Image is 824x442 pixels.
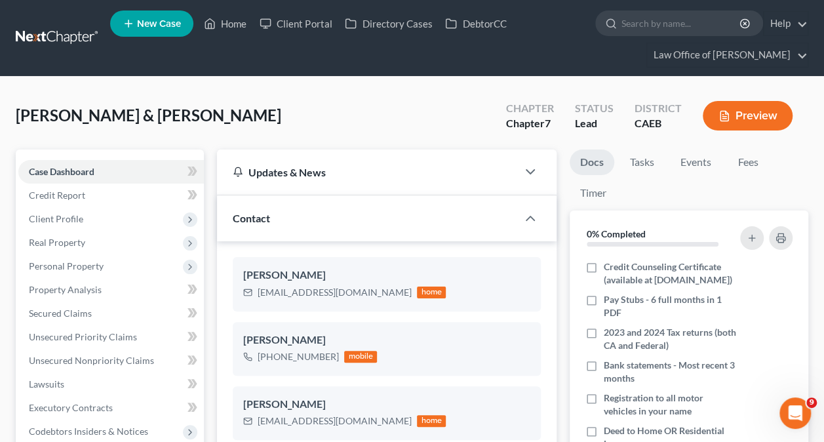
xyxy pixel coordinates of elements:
[243,268,530,283] div: [PERSON_NAME]
[545,117,551,129] span: 7
[439,12,513,35] a: DebtorCC
[570,150,614,175] a: Docs
[258,414,412,428] div: [EMAIL_ADDRESS][DOMAIN_NAME]
[29,426,148,437] span: Codebtors Insiders & Notices
[18,372,204,396] a: Lawsuits
[806,397,817,408] span: 9
[506,101,554,116] div: Chapter
[575,101,614,116] div: Status
[506,116,554,131] div: Chapter
[587,228,646,239] strong: 0% Completed
[604,359,737,385] span: Bank statements - Most recent 3 months
[18,278,204,302] a: Property Analysis
[233,165,501,179] div: Updates & News
[604,392,737,418] span: Registration to all motor vehicles in your name
[635,116,682,131] div: CAEB
[604,326,737,352] span: 2023 and 2024 Tax returns (both CA and Federal)
[575,116,614,131] div: Lead
[29,284,102,295] span: Property Analysis
[29,402,113,413] span: Executory Contracts
[137,19,181,29] span: New Case
[604,293,737,319] span: Pay Stubs - 6 full months in 1 PDF
[29,237,85,248] span: Real Property
[619,150,665,175] a: Tasks
[258,286,412,299] div: [EMAIL_ADDRESS][DOMAIN_NAME]
[764,12,808,35] a: Help
[417,287,446,298] div: home
[18,302,204,325] a: Secured Claims
[703,101,793,131] button: Preview
[727,150,769,175] a: Fees
[29,260,104,271] span: Personal Property
[18,184,204,207] a: Credit Report
[670,150,722,175] a: Events
[253,12,338,35] a: Client Portal
[16,106,281,125] span: [PERSON_NAME] & [PERSON_NAME]
[243,332,530,348] div: [PERSON_NAME]
[417,415,446,427] div: home
[18,160,204,184] a: Case Dashboard
[18,349,204,372] a: Unsecured Nonpriority Claims
[344,351,377,363] div: mobile
[18,325,204,349] a: Unsecured Priority Claims
[18,396,204,420] a: Executory Contracts
[604,260,737,287] span: Credit Counseling Certificate (available at [DOMAIN_NAME])
[635,101,682,116] div: District
[29,355,154,366] span: Unsecured Nonpriority Claims
[243,397,530,412] div: [PERSON_NAME]
[258,350,339,363] div: [PHONE_NUMBER]
[233,212,270,224] span: Contact
[29,190,85,201] span: Credit Report
[29,166,94,177] span: Case Dashboard
[29,213,83,224] span: Client Profile
[621,11,741,35] input: Search by name...
[779,397,811,429] iframe: Intercom live chat
[29,331,137,342] span: Unsecured Priority Claims
[570,180,617,206] a: Timer
[29,308,92,319] span: Secured Claims
[197,12,253,35] a: Home
[647,43,808,67] a: Law Office of [PERSON_NAME]
[338,12,439,35] a: Directory Cases
[29,378,64,390] span: Lawsuits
